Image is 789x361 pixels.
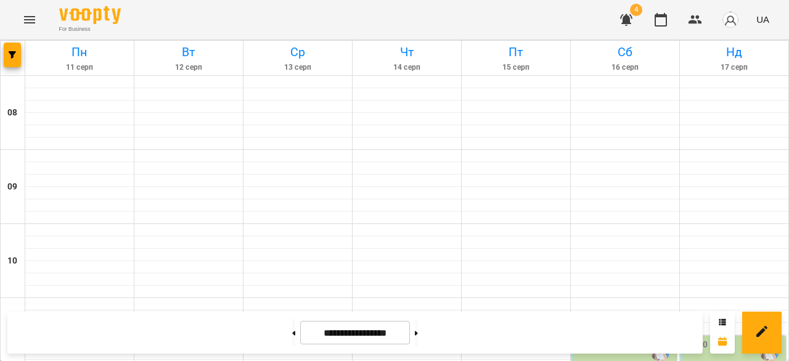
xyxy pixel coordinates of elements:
[245,43,350,62] h6: Ср
[15,5,44,35] button: Menu
[630,4,642,16] span: 4
[464,43,568,62] h6: Пт
[573,62,677,73] h6: 16 серп
[59,25,121,33] span: For Business
[27,62,132,73] h6: 11 серп
[573,43,677,62] h6: Сб
[354,43,459,62] h6: Чт
[245,62,350,73] h6: 13 серп
[682,43,787,62] h6: Нд
[751,8,774,31] button: UA
[27,43,132,62] h6: Пн
[7,254,17,268] h6: 10
[7,180,17,194] h6: 09
[7,106,17,120] h6: 08
[682,62,787,73] h6: 17 серп
[136,43,241,62] h6: Вт
[59,6,121,24] img: Voopty Logo
[722,11,739,28] img: avatar_s.png
[756,13,769,26] span: UA
[354,62,459,73] h6: 14 серп
[136,62,241,73] h6: 12 серп
[464,62,568,73] h6: 15 серп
